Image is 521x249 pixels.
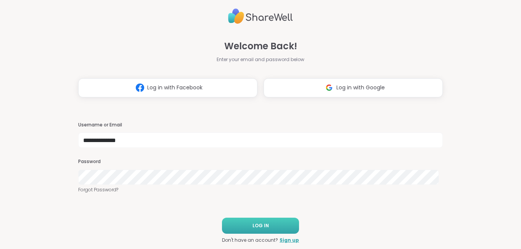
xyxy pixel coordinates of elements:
a: Sign up [280,237,299,244]
button: LOG IN [222,218,299,234]
span: Log in with Google [336,84,385,92]
img: ShareWell Logomark [133,81,147,95]
a: Forgot Password? [78,186,443,193]
span: Enter your email and password below [217,56,304,63]
h3: Username or Email [78,122,443,128]
span: Log in with Facebook [147,84,203,92]
span: Welcome Back! [224,39,297,53]
button: Log in with Google [264,78,443,97]
h3: Password [78,158,443,165]
button: Log in with Facebook [78,78,257,97]
span: Don't have an account? [222,237,278,244]
img: ShareWell Logo [228,5,293,27]
span: LOG IN [252,222,269,229]
img: ShareWell Logomark [322,81,336,95]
